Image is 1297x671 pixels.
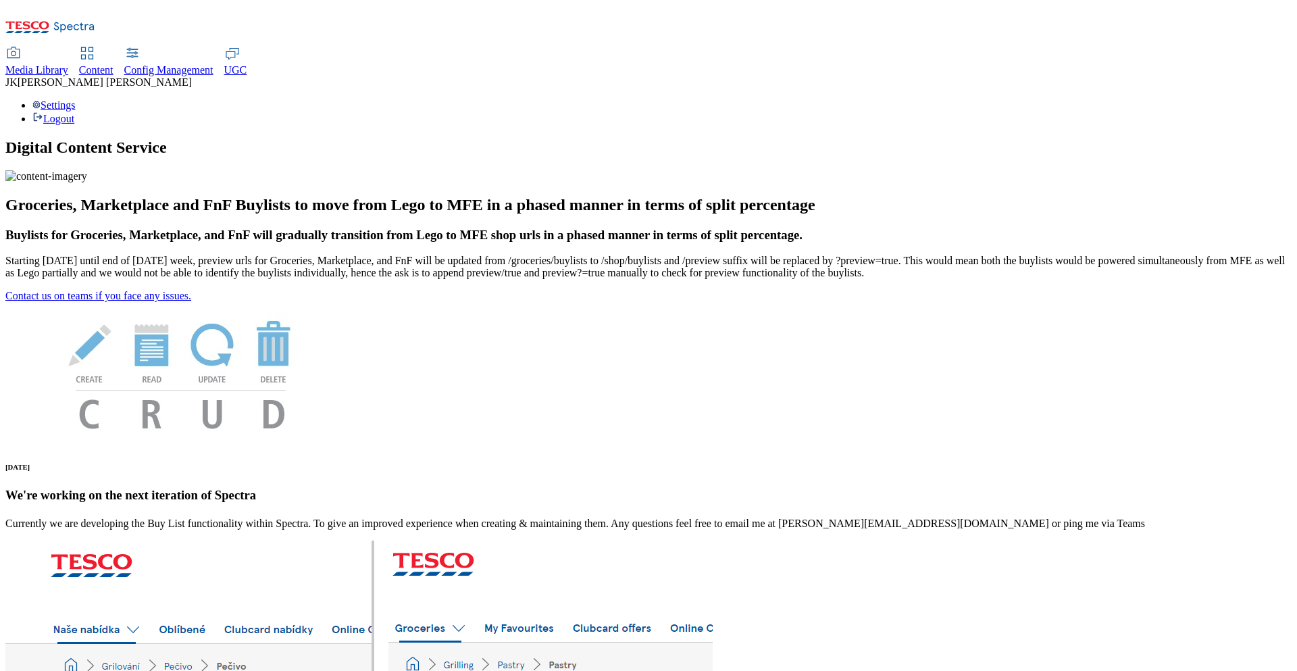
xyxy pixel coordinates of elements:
[79,48,113,76] a: Content
[18,76,192,88] span: [PERSON_NAME] [PERSON_NAME]
[5,139,1292,157] h1: Digital Content Service
[224,64,247,76] span: UGC
[5,170,87,182] img: content-imagery
[5,64,68,76] span: Media Library
[5,518,1292,530] p: Currently we are developing the Buy List functionality within Spectra. To give an improved experi...
[5,463,1292,471] h6: [DATE]
[124,64,213,76] span: Config Management
[5,196,1292,214] h2: Groceries, Marketplace and FnF Buylists to move from Lego to MFE in a phased manner in terms of s...
[5,290,191,301] a: Contact us on teams if you face any issues.
[224,48,247,76] a: UGC
[32,99,76,111] a: Settings
[5,488,1292,503] h3: We're working on the next iteration of Spectra
[5,76,18,88] span: JK
[5,228,1292,243] h3: Buylists for Groceries, Marketplace, and FnF will gradually transition from Lego to MFE shop urls...
[32,113,74,124] a: Logout
[5,255,1292,279] p: Starting [DATE] until end of [DATE] week, preview urls for Groceries, Marketplace, and FnF will b...
[5,302,357,443] img: News Image
[5,48,68,76] a: Media Library
[124,48,213,76] a: Config Management
[79,64,113,76] span: Content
